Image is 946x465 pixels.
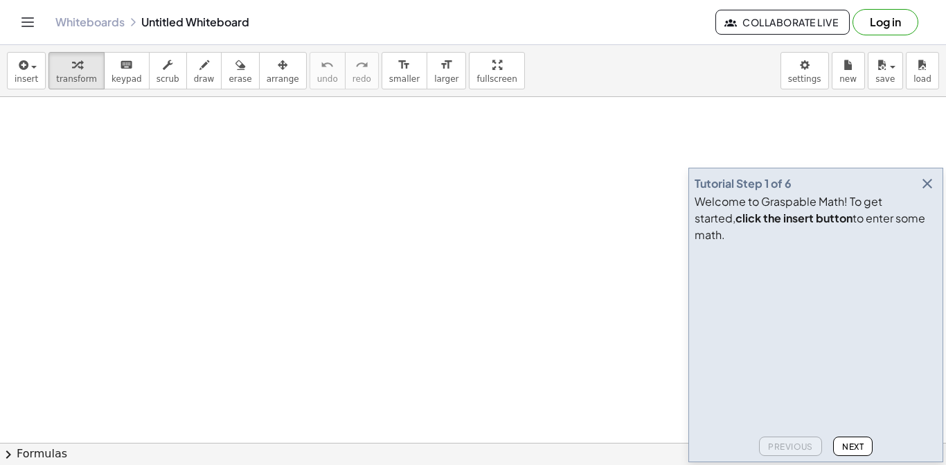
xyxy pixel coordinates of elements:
span: Collaborate Live [727,16,838,28]
div: Welcome to Graspable Math! To get started, to enter some math. [695,193,937,243]
button: redoredo [345,52,379,89]
button: arrange [259,52,307,89]
button: format_sizelarger [427,52,466,89]
span: larger [434,74,458,84]
button: erase [221,52,259,89]
span: erase [229,74,251,84]
button: draw [186,52,222,89]
span: save [875,74,895,84]
i: format_size [440,57,453,73]
button: transform [48,52,105,89]
span: Next [842,441,864,452]
span: undo [317,74,338,84]
span: arrange [267,74,299,84]
span: settings [788,74,821,84]
span: redo [352,74,371,84]
button: format_sizesmaller [382,52,427,89]
button: insert [7,52,46,89]
i: undo [321,57,334,73]
span: load [913,74,931,84]
span: insert [15,74,38,84]
i: format_size [398,57,411,73]
button: Toggle navigation [17,11,39,33]
span: new [839,74,857,84]
button: fullscreen [469,52,524,89]
button: Next [833,437,873,456]
button: settings [780,52,829,89]
button: scrub [149,52,187,89]
span: fullscreen [476,74,517,84]
button: save [868,52,903,89]
i: redo [355,57,368,73]
div: Tutorial Step 1 of 6 [695,175,792,192]
i: keyboard [120,57,133,73]
span: smaller [389,74,420,84]
span: transform [56,74,97,84]
span: draw [194,74,215,84]
span: scrub [157,74,179,84]
button: new [832,52,865,89]
button: load [906,52,939,89]
a: Whiteboards [55,15,125,29]
b: click the insert button [735,211,853,225]
button: Collaborate Live [715,10,850,35]
button: undoundo [310,52,346,89]
button: keyboardkeypad [104,52,150,89]
button: Log in [853,9,918,35]
span: keypad [111,74,142,84]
